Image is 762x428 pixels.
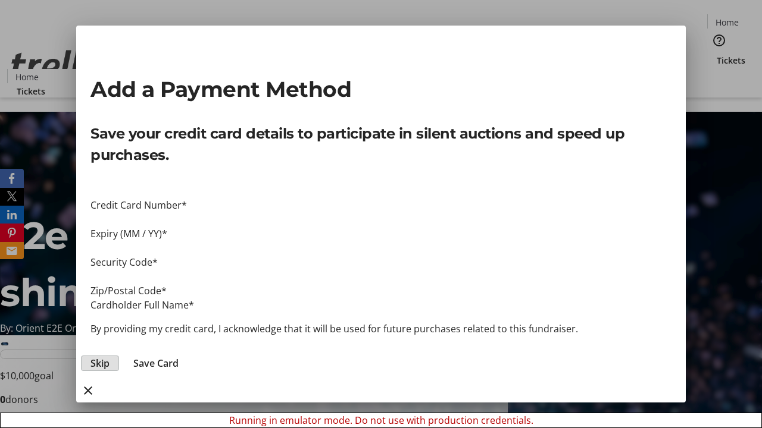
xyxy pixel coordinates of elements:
[76,379,100,402] button: close
[90,241,672,255] iframe: Secure expiration date input frame
[90,123,672,166] p: Save your credit card details to participate in silent auctions and speed up purchases.
[90,73,672,105] h2: Add a Payment Method
[90,298,672,312] div: Cardholder Full Name*
[124,356,188,370] button: Save Card
[90,256,158,269] label: Security Code*
[90,356,110,370] span: Skip
[90,269,672,284] iframe: Secure CVC input frame
[90,199,187,212] label: Credit Card Number*
[90,322,672,336] p: By providing my credit card, I acknowledge that it will be used for future purchases related to t...
[133,356,179,370] span: Save Card
[81,355,119,371] button: Skip
[90,227,167,240] label: Expiry (MM / YY)*
[90,284,672,298] div: Zip/Postal Code*
[90,212,672,226] iframe: Secure card number input frame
